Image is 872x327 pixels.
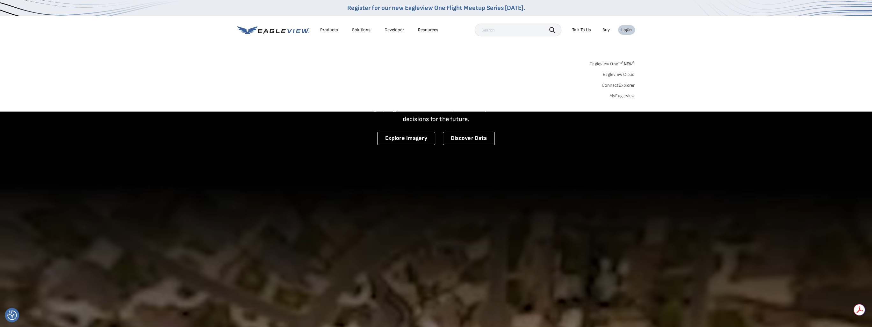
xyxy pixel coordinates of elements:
[602,27,610,33] a: Buy
[475,24,561,36] input: Search
[590,59,635,67] a: Eagleview One™*NEW*
[7,310,17,320] button: Consent Preferences
[385,27,404,33] a: Developer
[443,132,495,145] a: Discover Data
[7,310,17,320] img: Revisit consent button
[377,132,435,145] a: Explore Imagery
[621,27,632,33] div: Login
[320,27,338,33] div: Products
[609,93,635,99] a: MyEagleview
[603,72,635,77] a: Eagleview Cloud
[352,27,371,33] div: Solutions
[572,27,591,33] div: Talk To Us
[622,61,635,67] span: NEW
[418,27,438,33] div: Resources
[602,83,635,88] a: ConnectExplorer
[347,4,525,12] a: Register for our new Eagleview One Flight Meetup Series [DATE].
